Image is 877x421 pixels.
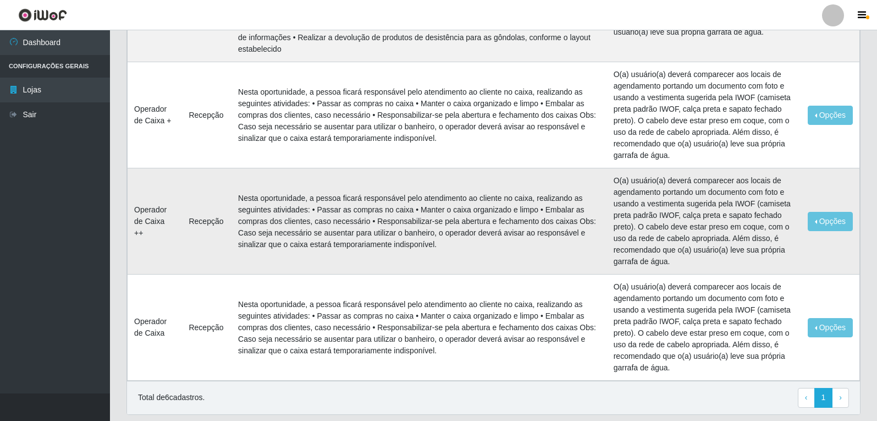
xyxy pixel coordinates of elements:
[808,318,853,337] button: Opções
[231,62,607,168] td: Nesta oportunidade, a pessoa ficará responsável pelo atendimento ao cliente no caixa, realizando ...
[231,168,607,275] td: Nesta oportunidade, a pessoa ficará responsável pelo atendimento ao cliente no caixa, realizando ...
[798,388,815,408] a: Previous
[607,168,801,275] td: O(a) usuário(a) deverá comparecer aos locais de agendamento portando um documento com foto e usan...
[814,388,833,408] a: 1
[18,8,67,22] img: CoreUI Logo
[839,393,842,402] span: ›
[182,168,231,275] td: Recepção
[128,275,183,381] td: Operador de Caixa
[231,275,607,381] td: Nesta oportunidade, a pessoa ficará responsável pelo atendimento ao cliente no caixa, realizando ...
[128,168,183,275] td: Operador de Caixa ++
[607,62,801,168] td: O(a) usuário(a) deverá comparecer aos locais de agendamento portando um documento com foto e usan...
[138,392,205,403] p: Total de 6 cadastros.
[798,388,849,408] nav: pagination
[832,388,849,408] a: Next
[128,62,183,168] td: Operador de Caixa +
[182,62,231,168] td: Recepção
[182,275,231,381] td: Recepção
[808,212,853,231] button: Opções
[805,393,808,402] span: ‹
[607,275,801,381] td: O(a) usuário(a) deverá comparecer aos locais de agendamento portando um documento com foto e usan...
[808,106,853,125] button: Opções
